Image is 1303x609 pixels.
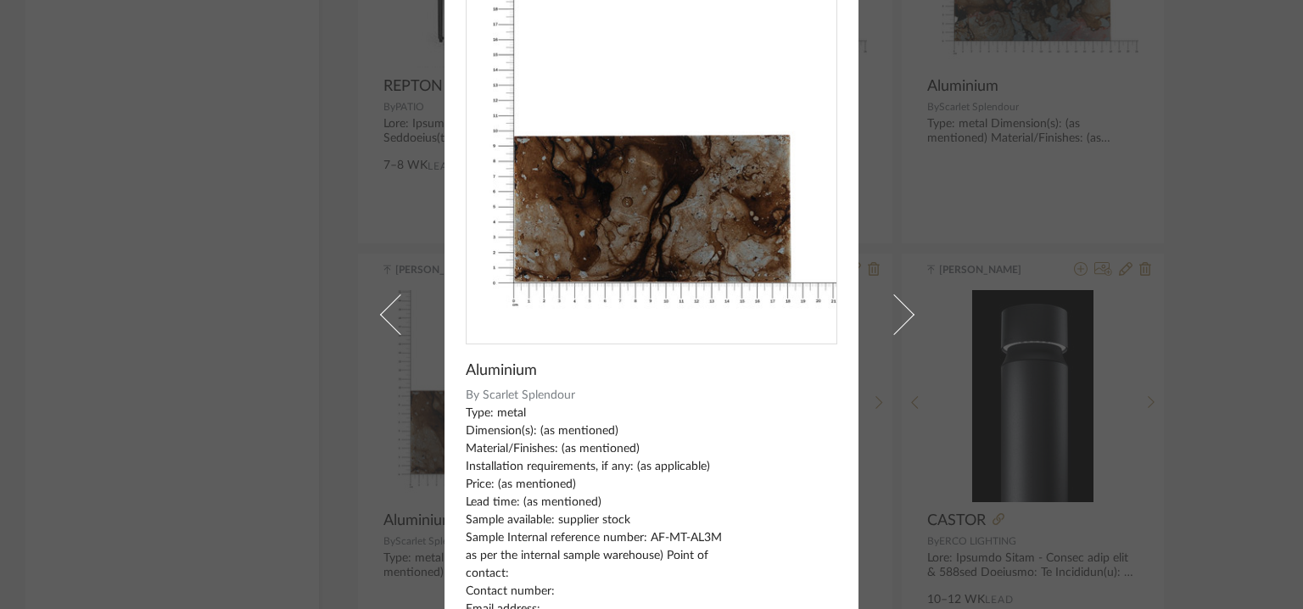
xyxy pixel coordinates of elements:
span: By [466,387,479,405]
span: Aluminium [466,361,537,380]
span: Scarlet Splendour [483,387,838,405]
